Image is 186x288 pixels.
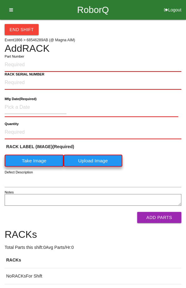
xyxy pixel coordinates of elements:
[5,122,19,126] b: Quantity
[6,144,74,149] b: RACK LABEL (IMAGE) (Required)
[5,38,75,42] span: Event 1866 > 68546289AB (@ Magna AIM)
[5,101,66,114] input: Pick a Date
[5,58,181,72] input: Required
[137,212,181,223] button: Add Parts
[5,126,181,139] input: Required
[5,54,24,59] label: Part Number
[5,155,64,167] label: Take Image
[5,244,181,251] p: Total Parts this shift: 0 Avg Parts/Hr: 0
[64,155,123,167] label: Upload Image
[5,24,39,35] button: End Shift
[5,72,44,76] b: RACK SERIAL NUMBER
[5,229,181,240] h4: RACKs
[5,190,14,195] label: Notes
[5,252,181,268] th: RACKs
[5,43,181,54] h4: Add RACK
[5,76,181,90] input: Required
[5,170,33,175] label: Defect Description
[5,97,36,101] b: Mfg Date (Required)
[5,268,181,284] td: No RACKs For Shift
